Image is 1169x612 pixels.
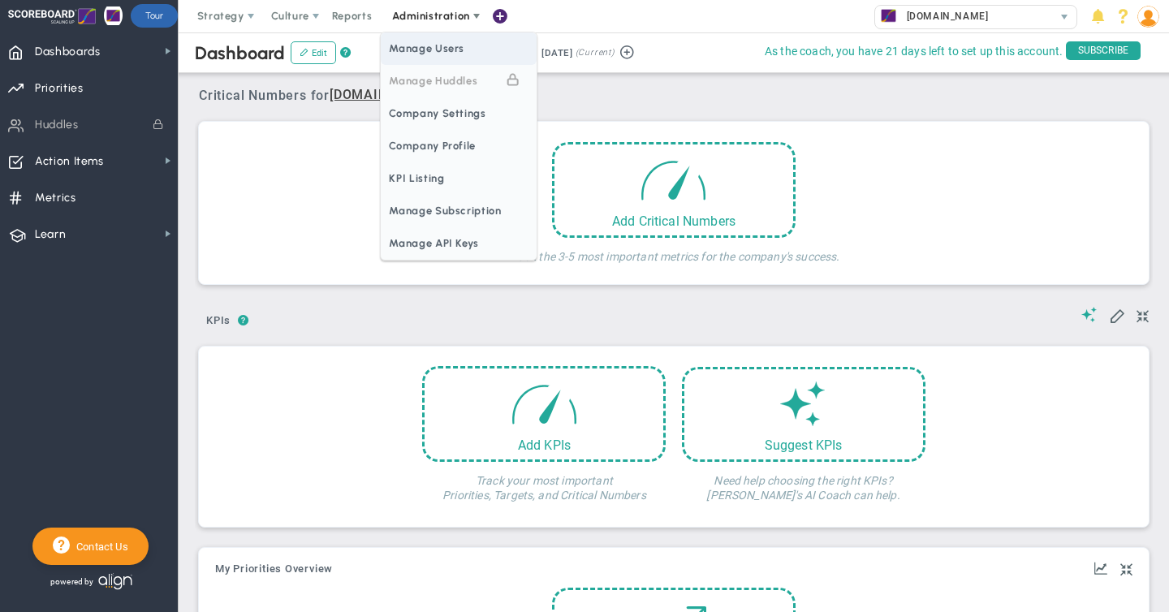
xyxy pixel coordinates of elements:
[507,238,839,264] h4: Track the 3-5 most important metrics for the company's success.
[32,569,200,594] div: Powered by Align
[899,6,988,27] span: [DOMAIN_NAME]
[199,308,238,334] span: KPIs
[215,563,333,576] button: My Priorities Overview
[35,218,66,252] span: Learn
[330,85,437,106] span: [DOMAIN_NAME]
[425,437,663,453] div: Add KPIs
[422,462,666,502] h4: Track your most important Priorities, Targets, and Critical Numbers
[765,41,1063,62] span: As the coach, you have 21 days left to set up this account.
[70,541,128,553] span: Contact Us
[35,144,104,179] span: Action Items
[35,71,84,106] span: Priorities
[197,10,244,22] span: Strategy
[35,108,79,142] span: Huddles
[541,45,572,60] div: [DATE]
[291,41,336,64] button: Edit
[554,213,793,229] div: Add Critical Numbers
[271,10,309,22] span: Culture
[381,130,537,162] span: Company Profile
[199,308,238,336] button: KPIs
[381,162,537,195] span: KPI Listing
[1066,41,1141,60] span: SUBSCRIBE
[576,45,615,60] span: (Current)
[381,32,537,65] span: Manage Users
[381,195,537,227] span: Manage Subscription
[878,6,899,26] img: 33481.Company.photo
[1137,6,1159,28] img: 6908.Person.photo
[1081,307,1098,322] span: Suggestions (AI Feature)
[35,35,101,69] span: Dashboards
[381,65,537,97] span: Manage Huddles
[35,181,76,215] span: Metrics
[195,42,285,64] span: Dashboard
[682,462,925,502] h4: Need help choosing the right KPIs? [PERSON_NAME]'s AI Coach can help.
[392,10,469,22] span: Administration
[199,81,468,111] span: Critical Numbers for
[1053,6,1076,28] span: select
[215,563,333,575] span: My Priorities Overview
[684,437,923,453] div: Suggest KPIs
[381,227,537,260] span: Manage API Keys
[1109,307,1125,323] span: Edit My KPIs
[381,97,537,130] span: Company Settings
